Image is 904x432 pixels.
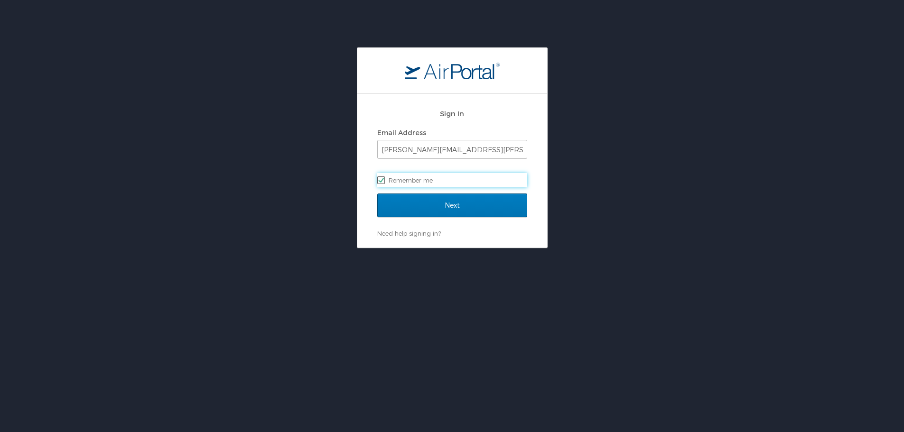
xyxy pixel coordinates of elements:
img: logo [405,62,500,79]
label: Email Address [377,129,426,137]
label: Remember me [377,173,527,187]
h2: Sign In [377,108,527,119]
input: Next [377,193,527,217]
a: Need help signing in? [377,230,441,237]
